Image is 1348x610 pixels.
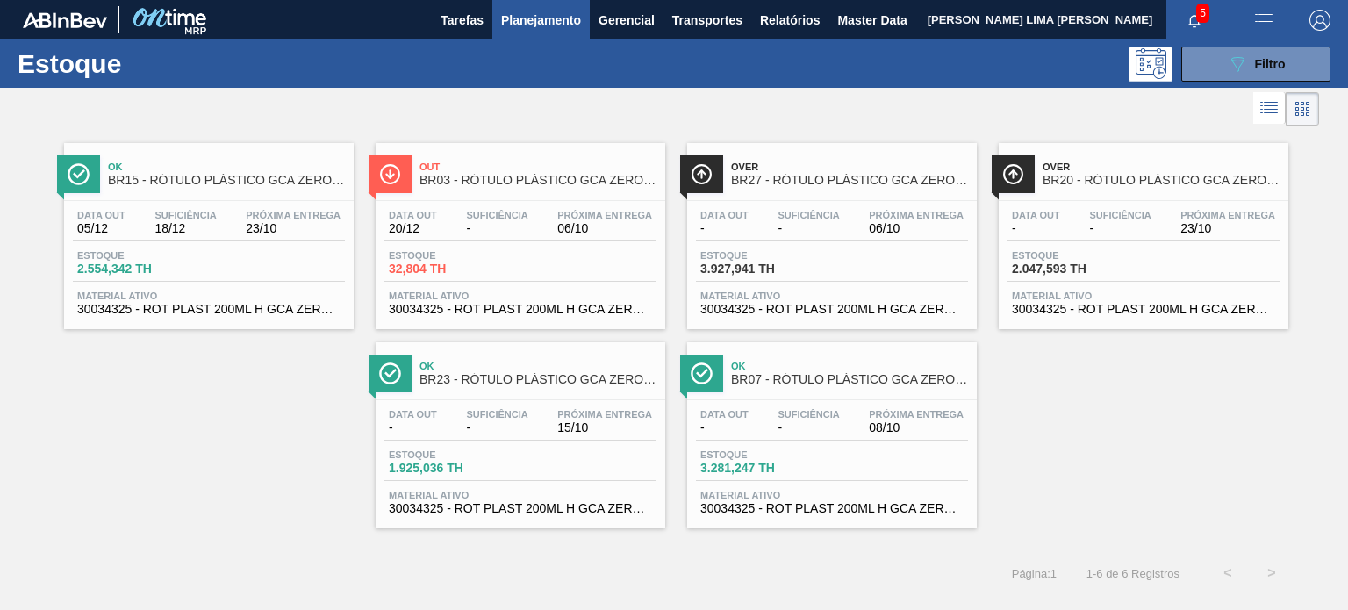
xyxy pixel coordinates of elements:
[837,10,907,31] span: Master Data
[389,210,437,220] span: Data out
[1309,10,1330,31] img: Logout
[731,373,968,386] span: BR07 - RÓTULO PLÁSTICO GCA ZERO 200ML H
[23,12,107,28] img: TNhmsLtSVTkK8tSr43FrP2fwEKptu5GPRR3wAAAABJRU5ErkJggg==
[466,210,527,220] span: Suficiência
[691,362,713,384] img: Ícone
[869,210,964,220] span: Próxima Entrega
[108,161,345,172] span: Ok
[557,210,652,220] span: Próxima Entrega
[1253,10,1274,31] img: userActions
[700,502,964,515] span: 30034325 - ROT PLAST 200ML H GCA ZERO S CL NIV25
[674,130,986,329] a: ÍconeOverBR27 - RÓTULO PLÁSTICO GCA ZERO 200ML HData out-Suficiência-Próxima Entrega06/10Estoque3...
[1012,291,1275,301] span: Material ativo
[1089,210,1151,220] span: Suficiência
[389,222,437,235] span: 20/12
[389,462,512,475] span: 1.925,036 TH
[557,222,652,235] span: 06/10
[1012,222,1060,235] span: -
[77,262,200,276] span: 2.554,342 TH
[700,222,749,235] span: -
[419,373,656,386] span: BR23 - RÓTULO PLÁSTICO GCA ZERO 200ML H
[389,250,512,261] span: Estoque
[1083,567,1179,580] span: 1 - 6 de 6 Registros
[672,10,742,31] span: Transportes
[1253,92,1286,126] div: Visão em Lista
[389,409,437,420] span: Data out
[1196,4,1209,23] span: 5
[700,449,823,460] span: Estoque
[1255,57,1286,71] span: Filtro
[1129,47,1172,82] div: Pogramando: nenhum usuário selecionado
[778,222,839,235] span: -
[1012,210,1060,220] span: Data out
[869,222,964,235] span: 06/10
[466,409,527,420] span: Suficiência
[389,502,652,515] span: 30034325 - ROT PLAST 200ML H GCA ZERO S CL NIV25
[419,161,656,172] span: Out
[51,130,362,329] a: ÍconeOkBR15 - RÓTULO PLÁSTICO GCA ZERO 200ML HData out05/12Suficiência18/12Próxima Entrega23/10Es...
[1012,250,1135,261] span: Estoque
[599,10,655,31] span: Gerencial
[869,421,964,434] span: 08/10
[1181,47,1330,82] button: Filtro
[1250,551,1294,595] button: >
[1043,174,1280,187] span: BR20 - RÓTULO PLÁSTICO GCA ZERO 200ML H
[700,303,964,316] span: 30034325 - ROT PLAST 200ML H GCA ZERO S CL NIV25
[154,222,216,235] span: 18/12
[379,163,401,185] img: Ícone
[108,174,345,187] span: BR15 - RÓTULO PLÁSTICO GCA ZERO 200ML H
[778,421,839,434] span: -
[77,250,200,261] span: Estoque
[389,303,652,316] span: 30034325 - ROT PLAST 200ML H GCA ZERO S CL NIV25
[77,222,125,235] span: 05/12
[760,10,820,31] span: Relatórios
[466,421,527,434] span: -
[1012,567,1057,580] span: Página : 1
[1089,222,1151,235] span: -
[389,421,437,434] span: -
[77,210,125,220] span: Data out
[557,421,652,434] span: 15/10
[700,462,823,475] span: 3.281,247 TH
[441,10,484,31] span: Tarefas
[731,361,968,371] span: Ok
[18,54,269,74] h1: Estoque
[246,210,341,220] span: Próxima Entrega
[389,262,512,276] span: 32,804 TH
[778,409,839,420] span: Suficiência
[674,329,986,528] a: ÍconeOkBR07 - RÓTULO PLÁSTICO GCA ZERO 200ML HData out-Suficiência-Próxima Entrega08/10Estoque3.2...
[362,130,674,329] a: ÍconeOutBR03 - RÓTULO PLÁSTICO GCA ZERO 200ML HData out20/12Suficiência-Próxima Entrega06/10Estoq...
[419,174,656,187] span: BR03 - RÓTULO PLÁSTICO GCA ZERO 200ML H
[1206,551,1250,595] button: <
[1043,161,1280,172] span: Over
[246,222,341,235] span: 23/10
[1180,222,1275,235] span: 23/10
[1002,163,1024,185] img: Ícone
[389,291,652,301] span: Material ativo
[379,362,401,384] img: Ícone
[77,303,341,316] span: 30034325 - ROT PLAST 200ML H GCA ZERO S CL NIV25
[731,174,968,187] span: BR27 - RÓTULO PLÁSTICO GCA ZERO 200ML H
[501,10,581,31] span: Planejamento
[700,409,749,420] span: Data out
[700,490,964,500] span: Material ativo
[1180,210,1275,220] span: Próxima Entrega
[1286,92,1319,126] div: Visão em Cards
[557,409,652,420] span: Próxima Entrega
[700,421,749,434] span: -
[986,130,1297,329] a: ÍconeOverBR20 - RÓTULO PLÁSTICO GCA ZERO 200ML HData out-Suficiência-Próxima Entrega23/10Estoque2...
[700,291,964,301] span: Material ativo
[700,210,749,220] span: Data out
[731,161,968,172] span: Over
[778,210,839,220] span: Suficiência
[700,250,823,261] span: Estoque
[1012,303,1275,316] span: 30034325 - ROT PLAST 200ML H GCA ZERO S CL NIV25
[68,163,90,185] img: Ícone
[869,409,964,420] span: Próxima Entrega
[419,361,656,371] span: Ok
[389,449,512,460] span: Estoque
[77,291,341,301] span: Material ativo
[1012,262,1135,276] span: 2.047,593 TH
[691,163,713,185] img: Ícone
[362,329,674,528] a: ÍconeOkBR23 - RÓTULO PLÁSTICO GCA ZERO 200ML HData out-Suficiência-Próxima Entrega15/10Estoque1.9...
